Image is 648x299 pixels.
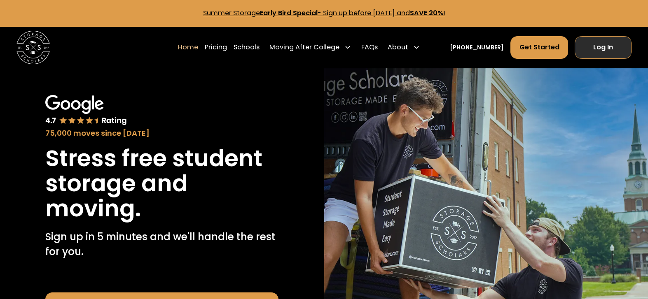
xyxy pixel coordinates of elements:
p: Sign up in 5 minutes and we'll handle the rest for you. [45,229,278,260]
a: Pricing [205,36,227,59]
a: Log In [575,36,632,59]
img: Google 4.7 star rating [45,95,127,126]
strong: Early Bird Special [260,8,318,18]
a: FAQs [361,36,378,59]
div: Moving After College [266,36,354,59]
img: Storage Scholars main logo [16,31,50,64]
div: Moving After College [269,42,339,52]
a: Schools [234,36,260,59]
a: Get Started [510,36,568,59]
strong: SAVE 20%! [410,8,445,18]
div: About [388,42,408,52]
a: Home [178,36,198,59]
h1: Stress free student storage and moving. [45,146,278,221]
a: Summer StorageEarly Bird Special- Sign up before [DATE] andSAVE 20%! [203,8,445,18]
a: [PHONE_NUMBER] [450,43,504,52]
div: About [384,36,423,59]
div: 75,000 moves since [DATE] [45,127,278,139]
